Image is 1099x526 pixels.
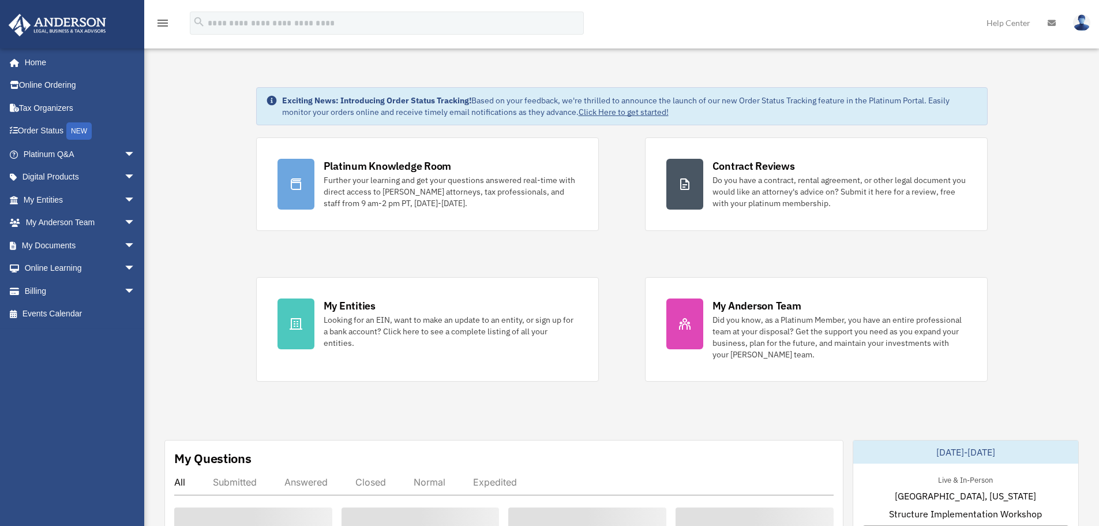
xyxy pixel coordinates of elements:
div: Closed [355,476,386,488]
span: arrow_drop_down [124,166,147,189]
i: menu [156,16,170,30]
a: My Documentsarrow_drop_down [8,234,153,257]
a: Click Here to get started! [579,107,669,117]
div: My Anderson Team [712,299,801,313]
span: arrow_drop_down [124,211,147,235]
div: NEW [66,122,92,140]
div: Normal [414,476,445,488]
div: Live & In-Person [929,473,1002,485]
a: Order StatusNEW [8,120,153,143]
div: Looking for an EIN, want to make an update to an entity, or sign up for a bank account? Click her... [324,314,577,349]
div: Did you know, as a Platinum Member, you have an entire professional team at your disposal? Get th... [712,314,966,360]
div: Expedited [473,476,517,488]
span: arrow_drop_down [124,257,147,281]
span: arrow_drop_down [124,234,147,258]
a: Home [8,51,147,74]
a: My Anderson Team Did you know, as a Platinum Member, you have an entire professional team at your... [645,277,988,382]
a: Billingarrow_drop_down [8,279,153,303]
img: Anderson Advisors Platinum Portal [5,14,110,36]
span: arrow_drop_down [124,188,147,212]
a: Online Ordering [8,74,153,97]
span: arrow_drop_down [124,143,147,166]
a: Events Calendar [8,303,153,326]
span: [GEOGRAPHIC_DATA], [US_STATE] [895,489,1036,503]
span: Structure Implementation Workshop [889,507,1042,521]
div: My Questions [174,450,252,467]
a: Online Learningarrow_drop_down [8,257,153,280]
a: menu [156,20,170,30]
a: My Entities Looking for an EIN, want to make an update to an entity, or sign up for a bank accoun... [256,277,599,382]
a: My Anderson Teamarrow_drop_down [8,211,153,234]
div: [DATE]-[DATE] [853,441,1078,464]
a: Digital Productsarrow_drop_down [8,166,153,189]
div: Contract Reviews [712,159,795,173]
div: My Entities [324,299,376,313]
div: Do you have a contract, rental agreement, or other legal document you would like an attorney's ad... [712,174,966,209]
div: Answered [284,476,328,488]
img: User Pic [1073,14,1090,31]
div: Platinum Knowledge Room [324,159,452,173]
div: Further your learning and get your questions answered real-time with direct access to [PERSON_NAM... [324,174,577,209]
div: Based on your feedback, we're thrilled to announce the launch of our new Order Status Tracking fe... [282,95,978,118]
a: Platinum Q&Aarrow_drop_down [8,143,153,166]
strong: Exciting News: Introducing Order Status Tracking! [282,95,471,106]
a: Platinum Knowledge Room Further your learning and get your questions answered real-time with dire... [256,137,599,231]
span: arrow_drop_down [124,279,147,303]
div: Submitted [213,476,257,488]
a: Tax Organizers [8,96,153,120]
a: My Entitiesarrow_drop_down [8,188,153,211]
div: All [174,476,185,488]
a: Contract Reviews Do you have a contract, rental agreement, or other legal document you would like... [645,137,988,231]
i: search [193,16,205,28]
